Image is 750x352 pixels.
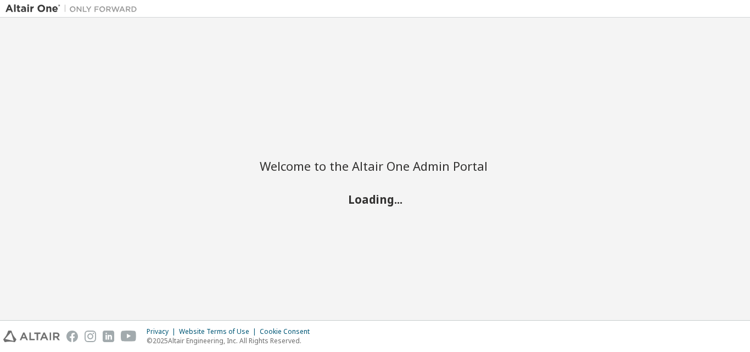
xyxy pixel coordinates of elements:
[3,331,60,342] img: altair_logo.svg
[147,327,179,336] div: Privacy
[5,3,143,14] img: Altair One
[179,327,260,336] div: Website Terms of Use
[103,331,114,342] img: linkedin.svg
[66,331,78,342] img: facebook.svg
[260,158,490,174] h2: Welcome to the Altair One Admin Portal
[121,331,137,342] img: youtube.svg
[260,192,490,206] h2: Loading...
[260,327,316,336] div: Cookie Consent
[147,336,316,345] p: © 2025 Altair Engineering, Inc. All Rights Reserved.
[85,331,96,342] img: instagram.svg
